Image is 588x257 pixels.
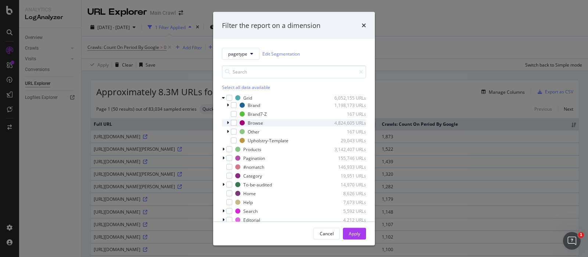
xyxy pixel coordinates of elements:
div: Browse [248,119,263,126]
div: Home [243,190,256,196]
div: Search [243,208,258,214]
a: Edit Segmentation [262,50,300,57]
div: Pagination [243,155,265,161]
div: 7,673 URLs [330,199,366,205]
div: times [362,21,366,30]
div: Category [243,172,262,179]
div: Upholstry-Template [248,137,288,143]
div: Brand7-Z [248,111,267,117]
div: 4,212 URLs [330,217,366,223]
button: Apply [343,228,366,239]
div: To-be-audited [243,181,272,188]
div: Help [243,199,253,205]
button: pagetype [222,48,259,60]
div: Editorial [243,217,260,223]
span: pagetype [228,50,247,57]
div: Other [248,128,259,135]
div: 155,746 URLs [330,155,366,161]
div: 167 URLs [330,128,366,135]
input: Search [222,65,366,78]
div: Brand [248,102,260,108]
div: 4,824,605 URLs [330,119,366,126]
span: 1 [578,232,584,238]
div: 3,142,407 URLs [330,146,366,152]
button: Cancel [313,228,340,239]
div: 14,970 URLs [330,181,366,188]
div: #nomatch [243,164,264,170]
div: Products [243,146,261,152]
div: 6,052,155 URLs [330,94,366,101]
iframe: Intercom live chat [563,232,581,250]
div: 8,626 URLs [330,190,366,196]
div: Select all data available [222,84,366,90]
div: Apply [349,230,360,236]
div: Cancel [320,230,334,236]
div: 19,951 URLs [330,172,366,179]
div: Filter the report on a dimension [222,21,320,30]
div: modal [213,12,375,245]
div: 5,592 URLs [330,208,366,214]
div: 29,043 URLs [330,137,366,143]
div: 1,198,173 URLs [330,102,366,108]
div: Grid [243,94,252,101]
div: 146,933 URLs [330,164,366,170]
div: 167 URLs [330,111,366,117]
